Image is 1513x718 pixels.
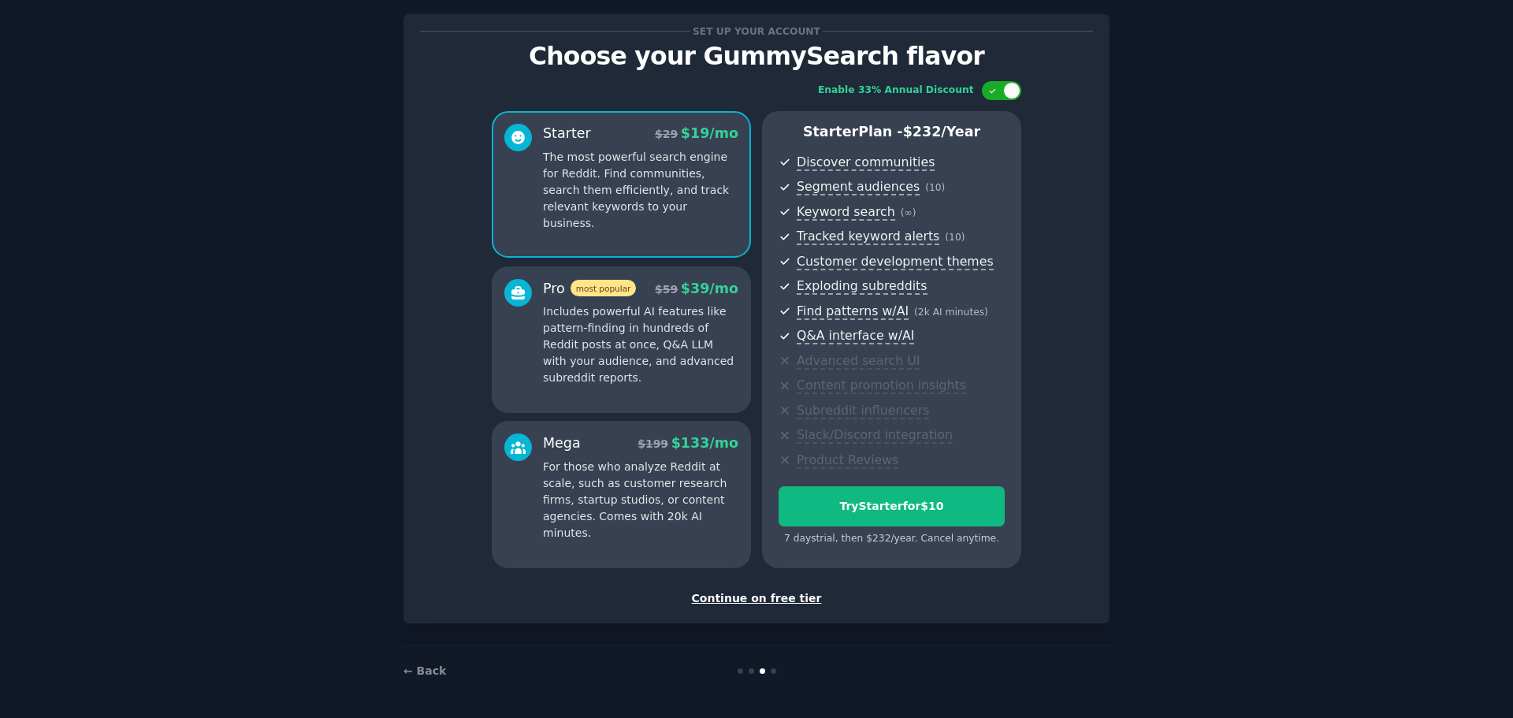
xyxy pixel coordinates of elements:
div: Starter [543,124,591,143]
div: Enable 33% Annual Discount [818,84,974,98]
p: Includes powerful AI features like pattern-finding in hundreds of Reddit posts at once, Q&A LLM w... [543,303,738,386]
span: Q&A interface w/AI [797,328,914,344]
span: $ 199 [638,437,668,450]
span: Set up your account [690,23,823,39]
span: most popular [571,280,637,296]
span: Content promotion insights [797,378,966,394]
div: Mega [543,433,581,453]
span: Find patterns w/AI [797,303,909,320]
span: Customer development themes [797,254,994,270]
span: Slack/Discord integration [797,427,953,444]
div: Pro [543,279,636,299]
span: Advanced search UI [797,353,920,370]
p: The most powerful search engine for Reddit. Find communities, search them efficiently, and track ... [543,149,738,232]
span: ( 10 ) [925,182,945,193]
span: $ 39 /mo [681,281,738,296]
p: Choose your GummySearch flavor [420,43,1093,70]
button: TryStarterfor$10 [779,486,1005,526]
span: $ 232 /year [903,124,980,140]
p: Starter Plan - [779,122,1005,142]
span: Tracked keyword alerts [797,229,939,245]
a: ← Back [403,664,446,677]
span: Segment audiences [797,179,920,195]
span: Subreddit influencers [797,403,929,419]
div: 7 days trial, then $ 232 /year . Cancel anytime. [779,532,1005,546]
span: $ 59 [655,283,678,296]
span: $ 133 /mo [671,435,738,451]
span: Keyword search [797,204,895,221]
span: Exploding subreddits [797,278,927,295]
p: For those who analyze Reddit at scale, such as customer research firms, startup studios, or conte... [543,459,738,541]
div: Continue on free tier [420,590,1093,607]
span: ( 2k AI minutes ) [914,307,988,318]
span: $ 19 /mo [681,125,738,141]
span: $ 29 [655,128,678,140]
div: Try Starter for $10 [779,498,1004,515]
span: ( 10 ) [945,232,965,243]
span: Product Reviews [797,452,898,469]
span: Discover communities [797,154,935,171]
span: ( ∞ ) [901,207,916,218]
